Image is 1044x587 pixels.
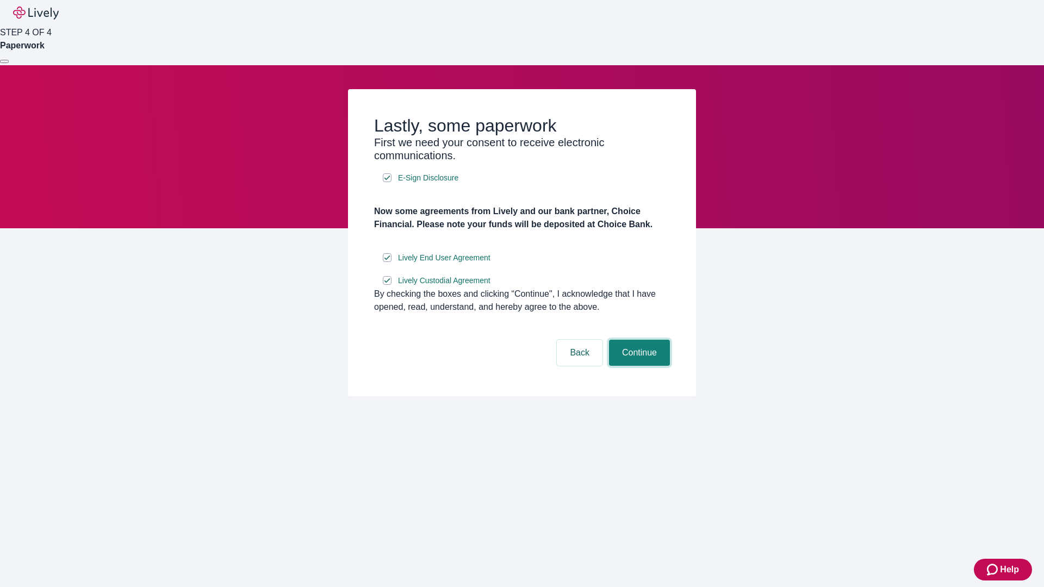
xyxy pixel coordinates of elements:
img: Lively [13,7,59,20]
span: Help [1000,563,1019,576]
button: Continue [609,340,670,366]
h3: First we need your consent to receive electronic communications. [374,136,670,162]
h2: Lastly, some paperwork [374,115,670,136]
a: e-sign disclosure document [396,171,461,185]
span: Lively End User Agreement [398,252,490,264]
button: Zendesk support iconHelp [974,559,1032,580]
svg: Zendesk support icon [987,563,1000,576]
a: e-sign disclosure document [396,251,493,265]
span: E-Sign Disclosure [398,172,458,184]
h4: Now some agreements from Lively and our bank partner, Choice Financial. Please note your funds wi... [374,205,670,231]
button: Back [557,340,602,366]
div: By checking the boxes and clicking “Continue", I acknowledge that I have opened, read, understand... [374,288,670,314]
a: e-sign disclosure document [396,274,493,288]
span: Lively Custodial Agreement [398,275,490,286]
